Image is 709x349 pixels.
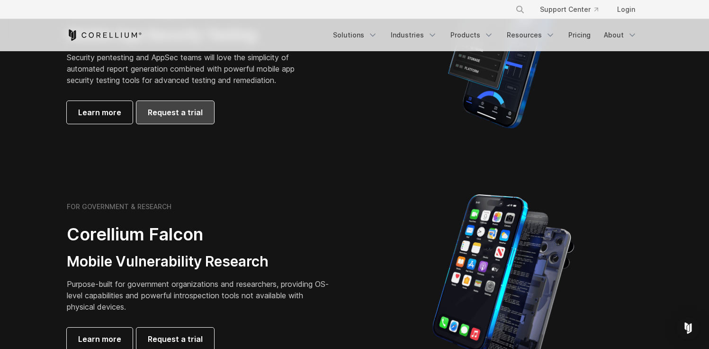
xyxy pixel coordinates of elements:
[67,52,309,86] p: Security pentesting and AppSec teams will love the simplicity of automated report generation comb...
[327,27,383,44] a: Solutions
[78,107,121,118] span: Learn more
[148,107,203,118] span: Request a trial
[598,27,643,44] a: About
[67,224,332,245] h2: Corellium Falcon
[563,27,596,44] a: Pricing
[136,101,214,124] a: Request a trial
[532,1,606,18] a: Support Center
[67,29,142,41] a: Corellium Home
[677,317,700,340] div: Open Intercom Messenger
[67,278,332,312] p: Purpose-built for government organizations and researchers, providing OS-level capabilities and p...
[445,27,499,44] a: Products
[327,27,643,44] div: Navigation Menu
[78,333,121,345] span: Learn more
[504,1,643,18] div: Navigation Menu
[610,1,643,18] a: Login
[67,202,171,211] h6: FOR GOVERNMENT & RESEARCH
[67,101,133,124] a: Learn more
[501,27,561,44] a: Resources
[385,27,443,44] a: Industries
[512,1,529,18] button: Search
[67,253,332,271] h3: Mobile Vulnerability Research
[148,333,203,345] span: Request a trial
